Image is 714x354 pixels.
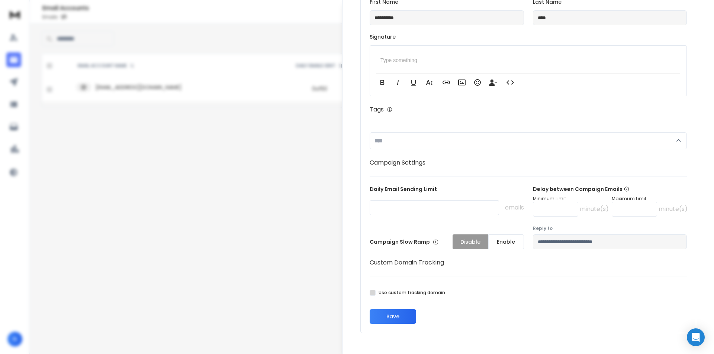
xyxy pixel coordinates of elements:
p: Campaign Slow Ramp [370,238,438,246]
p: Delay between Campaign Emails [533,185,688,193]
p: minute(s) [580,205,609,214]
button: Insert Link (Ctrl+K) [439,75,453,90]
button: More Text [422,75,436,90]
button: Italic (Ctrl+I) [391,75,405,90]
button: Code View [503,75,517,90]
button: Save [370,309,416,324]
button: Insert Image (Ctrl+P) [455,75,469,90]
h1: Custom Domain Tracking [370,258,687,267]
button: Emoticons [470,75,485,90]
h1: Tags [370,105,384,114]
label: Use custom tracking domain [379,290,445,296]
p: emails [505,203,524,212]
label: Reply to [533,225,687,231]
button: Bold (Ctrl+B) [375,75,389,90]
button: Enable [488,234,524,249]
button: Disable [453,234,488,249]
label: Signature [370,34,687,39]
button: Underline (Ctrl+U) [406,75,421,90]
p: Daily Email Sending Limit [370,185,524,196]
p: Maximum Limit [612,196,688,202]
div: Open Intercom Messenger [687,328,705,346]
p: Minimum Limit [533,196,609,202]
button: Insert Unsubscribe Link [486,75,500,90]
h1: Campaign Settings [370,158,687,167]
p: minute(s) [659,205,688,214]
